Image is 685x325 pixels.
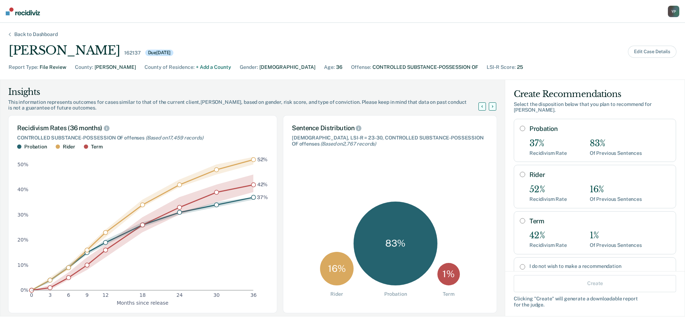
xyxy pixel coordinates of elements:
div: Term [443,291,454,297]
text: 3 [49,292,52,298]
div: 162137 [124,50,141,56]
div: 37% [529,138,567,149]
div: [DEMOGRAPHIC_DATA], LSI-R = 23-30, CONTROLLED SUBSTANCE-POSSESSION OF offenses [292,135,488,147]
img: Recidiviz [6,7,40,15]
text: 30% [17,212,29,217]
div: Back to Dashboard [6,31,66,37]
text: 30 [213,292,220,298]
div: Of Previous Sentences [590,150,642,156]
div: Select the disposition below that you plan to recommend for [PERSON_NAME] . [514,101,676,113]
text: 12 [102,292,109,298]
g: x-axis tick label [30,292,257,298]
button: YP [668,6,679,17]
text: 36 [250,292,257,298]
div: Probation [384,291,407,297]
div: 16 % [320,252,354,285]
div: 36 [336,64,342,71]
div: Create Recommendations [514,88,676,100]
div: [DEMOGRAPHIC_DATA] [259,64,315,71]
g: y-axis tick label [17,162,29,293]
div: CONTROLLED SUBSTANCE-POSSESSION OF offenses [17,135,268,141]
text: 0% [21,287,29,293]
div: Offense : [351,64,371,71]
label: Term [529,217,670,225]
text: 52% [257,157,268,162]
div: 16% [590,184,642,195]
text: 20% [17,237,29,243]
div: [PERSON_NAME] [95,64,136,71]
div: 42% [529,230,567,241]
div: Recidivism Rate [529,242,567,248]
g: area [31,157,253,290]
div: + Add a County [196,64,231,71]
g: x-axis label [117,300,168,305]
div: 83% [590,138,642,149]
div: Recidivism Rate [529,196,567,202]
div: Probation [24,144,47,150]
div: Insights [8,86,487,98]
div: 52% [529,184,567,195]
div: Report Type : [9,64,38,71]
g: text [257,157,268,200]
g: dot [30,157,256,292]
div: This information represents outcomes for cases similar to that of the current client, [PERSON_NAM... [8,99,487,111]
span: (Based on 2,767 records ) [320,141,376,147]
text: 40% [17,187,29,192]
div: 25 [517,64,523,71]
div: Term [91,144,102,150]
div: Y P [668,6,679,17]
div: Of Previous Sentences [590,196,642,202]
div: County of Residence : [144,64,194,71]
text: 18 [139,292,146,298]
div: Of Previous Sentences [590,242,642,248]
div: Rider [63,144,75,150]
div: Age : [324,64,335,71]
button: Edit Case Details [628,46,676,58]
div: Sentence Distribution [292,124,488,132]
div: Gender : [240,64,258,71]
text: 50% [17,162,29,167]
div: 1 % [437,263,460,285]
text: 6 [67,292,70,298]
text: 10% [17,262,29,268]
div: CONTROLLED SUBSTANCE-POSSESSION OF [372,64,478,71]
span: (Based on 17,459 records ) [146,135,203,141]
text: 42% [257,182,268,187]
div: File Review [40,64,66,71]
div: Recidivism Rate [529,150,567,156]
div: [PERSON_NAME] [9,43,120,58]
text: 24 [176,292,183,298]
div: 1% [590,230,642,241]
text: 0 [30,292,33,298]
div: Recidivism Rates (36 months) [17,124,268,132]
div: 83 % [354,202,437,285]
text: 9 [86,292,89,298]
text: Months since release [117,300,168,305]
div: Due [DATE] [145,50,174,56]
div: LSI-R Score : [487,64,516,71]
div: Clicking " Create " will generate a downloadable report for the judge. [514,295,676,308]
label: Probation [529,125,670,133]
text: 37% [257,194,268,200]
label: Rider [529,171,670,179]
div: Rider [330,291,343,297]
label: I do not wish to make a recommendation [529,263,670,269]
button: Create [514,275,676,292]
div: County : [75,64,93,71]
